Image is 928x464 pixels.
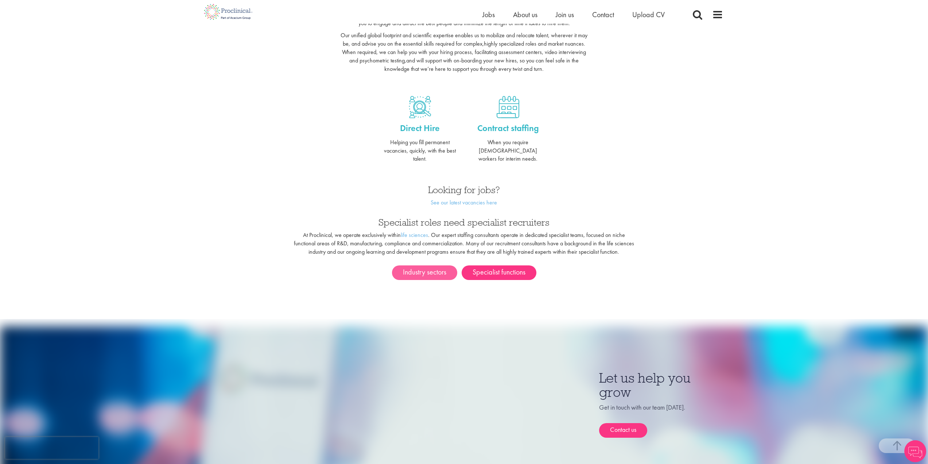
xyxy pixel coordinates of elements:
a: Contract staffing [469,122,547,134]
a: Specialist functions [462,265,536,280]
div: Get in touch with our team [DATE]. [599,403,723,438]
img: Chatbot [904,440,926,462]
a: Join us [556,10,574,19]
iframe: reCAPTCHA [5,437,98,459]
p: Helping you fill permanent vacancies, quickly, with the best talent. [381,138,459,164]
img: Direct hire [409,96,431,118]
h3: Specialist roles need specialist recruiters [293,218,635,227]
a: Contact [592,10,614,19]
img: Contract staffing [497,96,519,118]
h3: Looking for jobs? [381,185,547,195]
a: life sciences [401,231,428,239]
h3: Let us help you grow [599,371,723,399]
a: Contract staffing [469,96,547,118]
a: See our latest vacancies here [431,199,497,206]
a: Direct hire [381,96,459,118]
a: Contact us [599,423,647,438]
p: At Proclinical, we operate exclusively within . Our expert staffing consultants operate in dedica... [293,231,635,256]
a: About us [513,10,537,19]
p: Our unified global footprint and scientific expertise enables us to mobilize and relocate talent,... [337,31,591,73]
a: Direct Hire [381,122,459,134]
p: When you require [DEMOGRAPHIC_DATA] workers for interim needs. [469,138,547,164]
a: Industry sectors [392,265,457,280]
a: Upload CV [632,10,665,19]
a: Jobs [482,10,495,19]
